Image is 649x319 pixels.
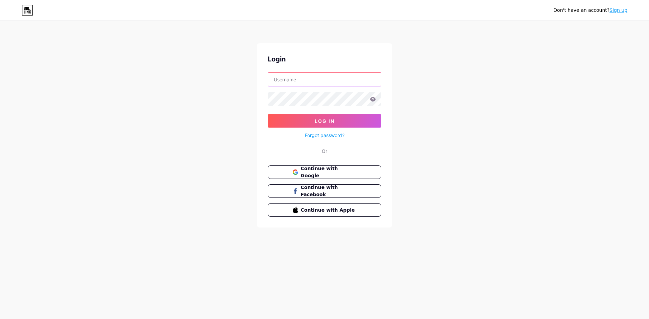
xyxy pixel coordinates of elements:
span: Log In [315,118,335,124]
span: Continue with Apple [301,207,357,214]
span: Continue with Facebook [301,184,357,198]
a: Forgot password? [305,132,344,139]
input: Username [268,73,381,86]
button: Continue with Apple [268,203,381,217]
div: Don't have an account? [553,7,627,14]
span: Continue with Google [301,165,357,179]
button: Continue with Google [268,165,381,179]
button: Log In [268,114,381,128]
button: Continue with Facebook [268,184,381,198]
div: Login [268,54,381,64]
a: Sign up [609,7,627,13]
div: Or [322,148,327,155]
